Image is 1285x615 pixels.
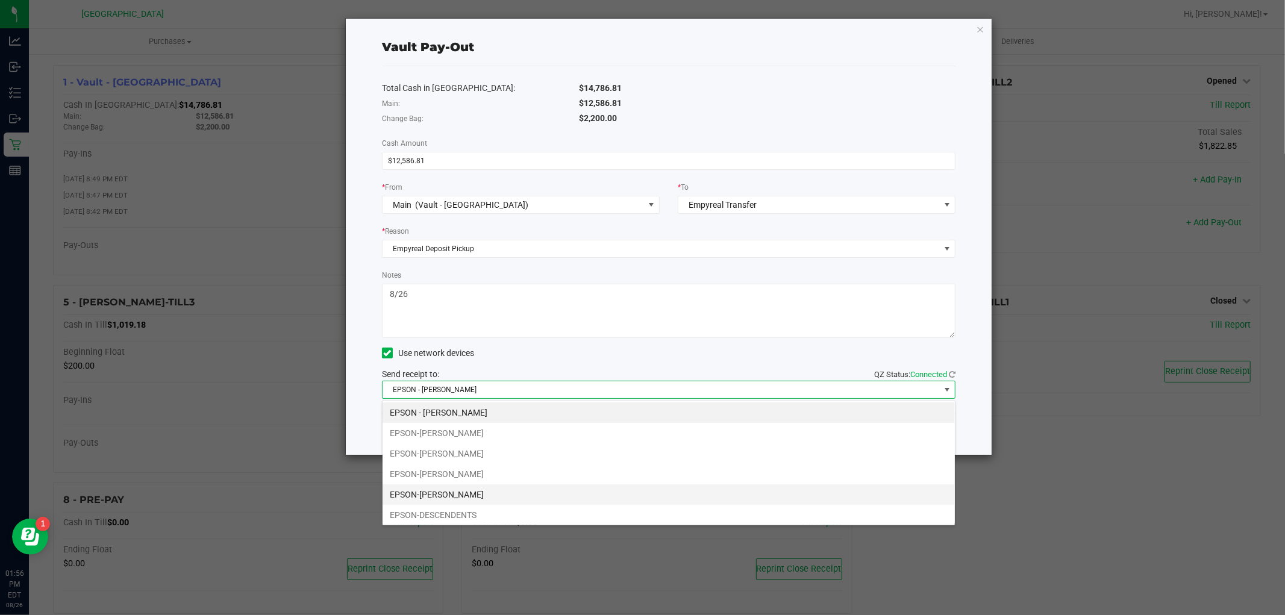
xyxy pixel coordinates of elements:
[383,402,955,423] li: EPSON - [PERSON_NAME]
[12,519,48,555] iframe: Resource center
[382,270,401,281] label: Notes
[36,517,50,531] iframe: Resource center unread badge
[382,114,424,123] span: Change Bag:
[579,98,622,108] span: $12,586.81
[579,113,617,123] span: $2,200.00
[383,464,955,484] li: EPSON-[PERSON_NAME]
[383,381,940,398] span: EPSON - [PERSON_NAME]
[382,38,474,56] div: Vault Pay-Out
[383,505,955,525] li: EPSON-DESCENDENTS
[382,99,400,108] span: Main:
[579,83,622,93] span: $14,786.81
[382,369,439,379] span: Send receipt to:
[689,200,757,210] span: Empyreal Transfer
[382,347,474,360] label: Use network devices
[382,83,515,93] span: Total Cash in [GEOGRAPHIC_DATA]:
[910,370,947,379] span: Connected
[416,200,529,210] span: (Vault - [GEOGRAPHIC_DATA])
[382,139,427,148] span: Cash Amount
[382,182,402,193] label: From
[874,370,955,379] span: QZ Status:
[382,226,409,237] label: Reason
[678,182,689,193] label: To
[383,423,955,443] li: EPSON-[PERSON_NAME]
[383,240,940,257] span: Empyreal Deposit Pickup
[383,443,955,464] li: EPSON-[PERSON_NAME]
[393,200,412,210] span: Main
[383,484,955,505] li: EPSON-[PERSON_NAME]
